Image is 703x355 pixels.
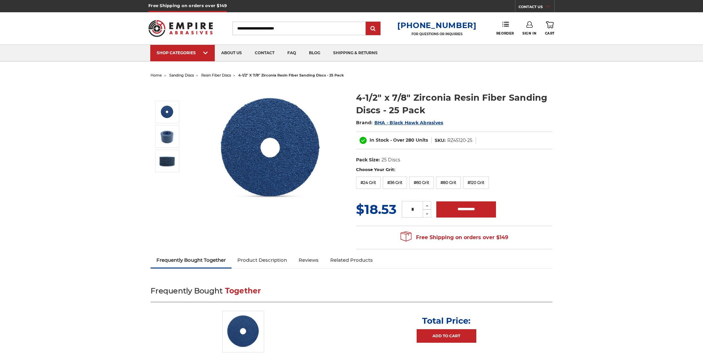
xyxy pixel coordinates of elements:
[367,22,380,35] input: Submit
[159,128,175,145] img: 4.5 inch zirconia resin fiber discs
[447,137,472,144] dd: RZ45120-25
[151,286,223,295] span: Frequently Bought
[148,16,213,41] img: Empire Abrasives
[238,73,344,77] span: 4-1/2" x 7/8" zirconia resin fiber sanding discs - 25 pack
[545,31,555,35] span: Cart
[302,45,327,61] a: blog
[151,73,162,77] a: home
[169,73,194,77] a: sanding discs
[522,31,536,35] span: Sign In
[416,137,428,143] span: Units
[159,153,175,169] img: 4.5" zirconia resin fiber discs
[356,91,552,117] h1: 4-1/2" x 7/8" Zirconia Resin Fiber Sanding Discs - 25 Pack
[151,253,232,267] a: Frequently Bought Together
[324,253,379,267] a: Related Products
[356,120,373,126] span: Brand:
[417,329,476,343] a: Add to Cart
[159,104,175,120] img: 4-1/2" zirc resin fiber disc
[370,137,389,143] span: In Stock
[545,21,555,35] a: Cart
[293,253,324,267] a: Reviews
[496,21,514,35] a: Reorder
[232,253,293,267] a: Product Description
[390,137,404,143] span: - Over
[327,45,384,61] a: shipping & returns
[397,21,477,30] a: [PHONE_NUMBER]
[519,3,554,12] a: CONTACT US
[381,157,400,163] dd: 25 Discs
[422,316,470,326] p: Total Price:
[406,137,414,143] span: 280
[356,201,397,217] span: $18.53
[356,157,380,163] dt: Pack Size:
[225,286,261,295] span: Together
[248,45,281,61] a: contact
[215,45,248,61] a: about us
[206,85,335,213] img: 4-1/2" zirc resin fiber disc
[374,120,443,126] a: BHA - Black Hawk Abrasives
[397,32,477,36] p: FOR QUESTIONS OR INQUIRIES
[401,231,508,244] span: Free Shipping on orders over $149
[435,137,446,144] dt: SKU:
[281,45,302,61] a: faq
[356,167,552,173] label: Choose Your Grit:
[222,311,264,352] img: 4-1/2" zirc resin fiber disc
[157,50,208,55] div: SHOP CATEGORIES
[496,31,514,35] span: Reorder
[201,73,231,77] a: resin fiber discs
